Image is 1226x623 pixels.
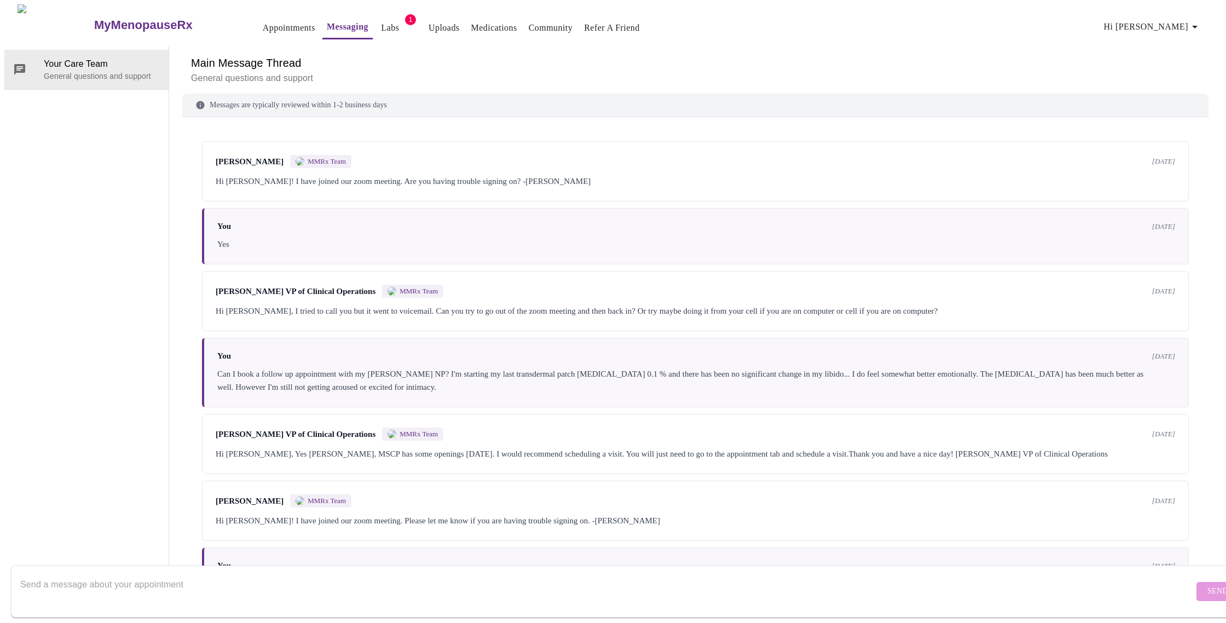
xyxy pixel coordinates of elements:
div: Can I book a follow up appointment with my [PERSON_NAME] NP? I'm starting my last transdermal pat... [217,367,1175,394]
p: General questions and support [44,71,160,82]
div: Messages are typically reviewed within 1-2 business days [182,94,1208,117]
p: General questions and support [191,72,1200,85]
span: MMRx Team [308,157,346,166]
span: You [217,351,231,361]
textarea: Send a message about your appointment [20,574,1194,609]
a: Appointments [263,20,315,36]
button: Uploads [424,17,464,39]
span: [PERSON_NAME] [216,157,284,166]
span: MMRx Team [400,287,438,296]
a: Community [529,20,573,36]
span: [DATE] [1152,222,1175,231]
button: Appointments [258,17,320,39]
span: MMRx Team [308,497,346,505]
a: Medications [471,20,517,36]
span: [DATE] [1152,287,1175,296]
img: MMRX [296,157,304,166]
span: [DATE] [1152,497,1175,505]
button: Community [524,17,577,39]
h3: MyMenopauseRx [94,18,193,32]
a: Messaging [327,19,368,34]
button: Refer a Friend [580,17,644,39]
img: MMRX [388,287,396,296]
span: Hi [PERSON_NAME] [1104,19,1201,34]
div: Hi [PERSON_NAME]! I have joined our zoom meeting. Are you having trouble signing on? -[PERSON_NAME] [216,175,1175,188]
a: Refer a Friend [584,20,640,36]
button: Medications [467,17,522,39]
span: MMRx Team [400,430,438,439]
div: Hi [PERSON_NAME]! I have joined our zoom meeting. Please let me know if you are having trouble si... [216,514,1175,527]
a: MyMenopauseRx [93,6,236,44]
a: Labs [381,20,400,36]
button: Labs [373,17,408,39]
h6: Main Message Thread [191,54,1200,72]
span: You [217,222,231,231]
div: Hi [PERSON_NAME], I tried to call you but it went to voicemail. Can you try to go out of the zoom... [216,304,1175,318]
div: Hi [PERSON_NAME], Yes [PERSON_NAME], MSCP has some openings [DATE]. I would recommend scheduling ... [216,447,1175,460]
button: Hi [PERSON_NAME] [1100,16,1206,38]
span: [DATE] [1152,157,1175,166]
button: Messaging [322,16,373,39]
img: MMRX [388,430,396,439]
span: [PERSON_NAME] VP of Clinical Operations [216,430,375,439]
div: Yes [217,238,1175,251]
span: [DATE] [1152,430,1175,439]
span: [PERSON_NAME] [216,497,284,506]
span: [DATE] [1152,352,1175,361]
img: MyMenopauseRx Logo [18,4,93,45]
div: Your Care TeamGeneral questions and support [4,50,169,89]
img: MMRX [296,497,304,505]
a: Uploads [429,20,460,36]
span: [PERSON_NAME] VP of Clinical Operations [216,287,375,296]
span: Your Care Team [44,57,160,71]
span: 1 [405,14,416,25]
